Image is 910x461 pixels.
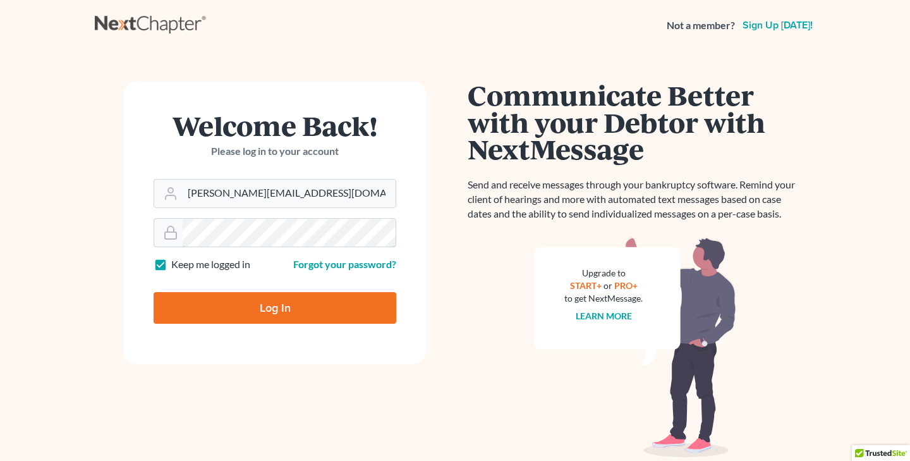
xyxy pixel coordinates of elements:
div: Upgrade to [564,267,643,280]
a: Sign up [DATE]! [740,20,815,30]
a: Forgot your password? [293,258,396,270]
input: Email Address [183,180,396,207]
input: Log In [154,292,396,324]
img: nextmessage_bg-59042aed3d76b12b5cd301f8e5b87938c9018125f34e5fa2b7a6b67550977c72.svg [534,237,736,458]
p: Please log in to your account [154,144,396,159]
div: to get NextMessage. [564,292,643,305]
strong: Not a member? [667,18,735,33]
p: Send and receive messages through your bankruptcy software. Remind your client of hearings and mo... [468,178,803,221]
a: PRO+ [614,280,638,291]
a: START+ [570,280,602,291]
span: or [604,280,612,291]
h1: Communicate Better with your Debtor with NextMessage [468,82,803,163]
a: Learn more [576,310,632,321]
h1: Welcome Back! [154,112,396,139]
label: Keep me logged in [171,257,250,272]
